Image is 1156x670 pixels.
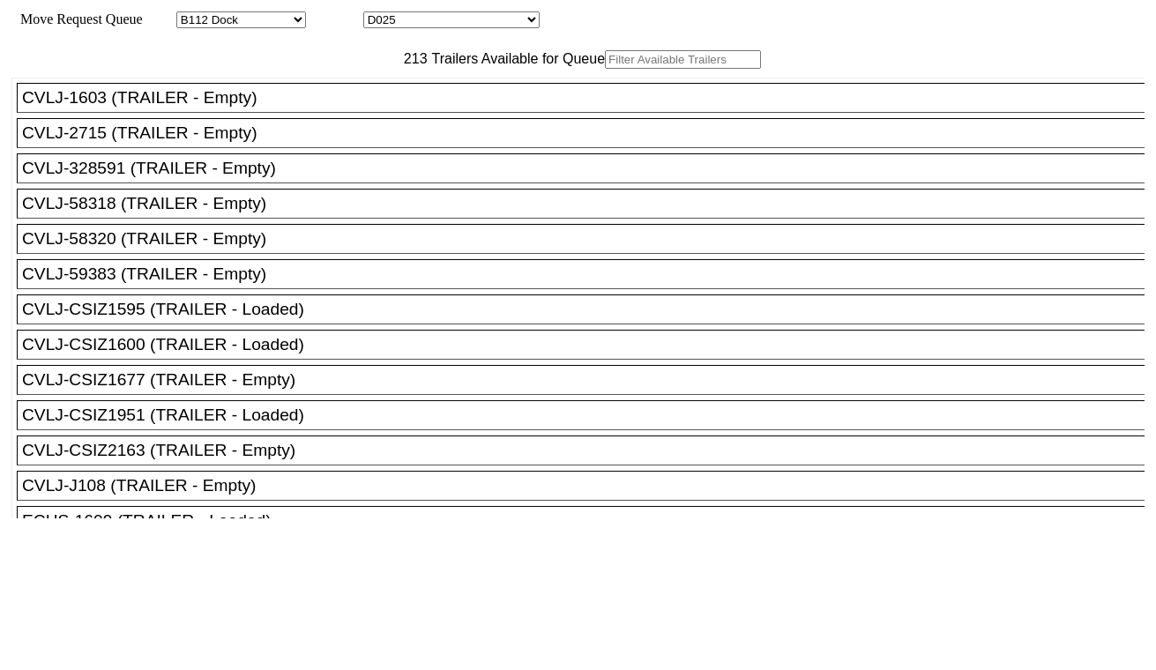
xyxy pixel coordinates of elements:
[22,370,1155,390] div: CVLJ-CSIZ1677 (TRAILER - Empty)
[22,123,1155,143] div: CVLJ-2715 (TRAILER - Empty)
[428,51,606,66] span: Trailers Available for Queue
[22,476,1155,495] div: CVLJ-J108 (TRAILER - Empty)
[395,51,428,66] span: 213
[310,11,360,26] span: Location
[22,406,1155,425] div: CVLJ-CSIZ1951 (TRAILER - Loaded)
[22,441,1155,460] div: CVLJ-CSIZ2163 (TRAILER - Empty)
[145,11,173,26] span: Area
[605,50,761,69] input: Filter Available Trailers
[11,11,143,26] span: Move Request Queue
[22,159,1155,178] div: CVLJ-328591 (TRAILER - Empty)
[22,264,1155,284] div: CVLJ-59383 (TRAILER - Empty)
[22,335,1155,354] div: CVLJ-CSIZ1600 (TRAILER - Loaded)
[22,229,1155,249] div: CVLJ-58320 (TRAILER - Empty)
[22,511,1155,531] div: ECHS-1609 (TRAILER - Loaded)
[22,88,1155,108] div: CVLJ-1603 (TRAILER - Empty)
[22,300,1155,319] div: CVLJ-CSIZ1595 (TRAILER - Loaded)
[22,194,1155,213] div: CVLJ-58318 (TRAILER - Empty)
